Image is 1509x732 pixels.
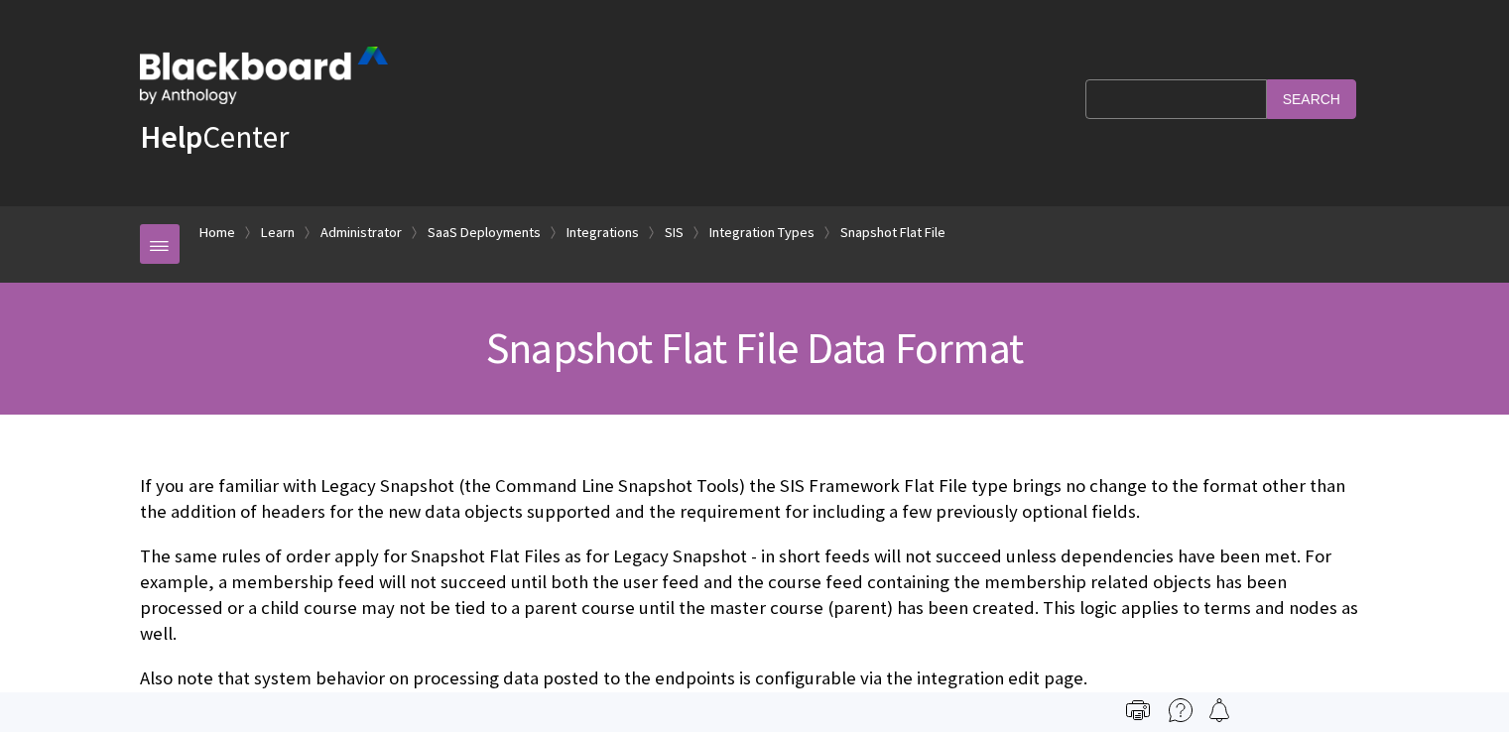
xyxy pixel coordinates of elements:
p: Also note that system behavior on processing data posted to the endpoints is configurable via the... [140,666,1370,691]
a: SaaS Deployments [428,220,541,245]
img: Print [1126,698,1150,722]
a: Learn [261,220,295,245]
strong: Help [140,117,202,157]
a: Administrator [320,220,402,245]
input: Search [1267,79,1356,118]
img: Blackboard by Anthology [140,47,388,104]
a: Home [199,220,235,245]
a: HelpCenter [140,117,289,157]
a: Integrations [566,220,639,245]
img: Follow this page [1207,698,1231,722]
a: Snapshot Flat File [840,220,945,245]
img: More help [1169,698,1193,722]
span: Snapshot Flat File Data Format [486,320,1023,375]
a: Integration Types [709,220,815,245]
p: The same rules of order apply for Snapshot Flat Files as for Legacy Snapshot - in short feeds wil... [140,544,1370,648]
a: SIS [665,220,684,245]
p: If you are familiar with Legacy Snapshot (the Command Line Snapshot Tools) the SIS Framework Flat... [140,473,1370,525]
